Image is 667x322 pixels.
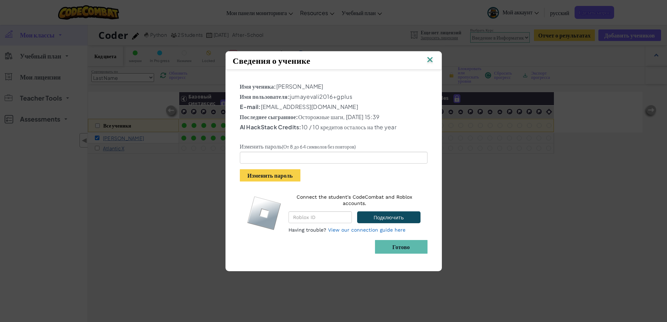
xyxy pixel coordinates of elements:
[240,93,290,100] b: Имя пользователя:
[328,227,405,233] a: View our connection guide here
[289,194,421,206] p: Connect the student's CodeCombat and Roblox accounts.
[240,123,301,131] b: AI HackStack Credits:
[240,103,428,111] p: [EMAIL_ADDRESS][DOMAIN_NAME]
[240,123,428,131] p: 10 / 10 кредитов осталось на the year
[392,243,410,251] b: Готово
[240,169,301,181] button: Изменить пароль
[240,82,428,91] p: [PERSON_NAME]
[282,144,356,150] small: (От 8 до 64 символов без повторов)
[240,93,428,101] p: jumayevali2016+gplus
[240,143,356,150] label: Изменить пароль
[240,113,298,121] b: Последнее сыгранное:
[240,113,428,121] p: Осторожные шаги, [DATE] 15:39
[240,103,261,110] b: E-mail:
[247,196,282,231] img: roblox-logo.svg
[375,240,428,254] button: Готово
[425,55,435,66] img: IconClose.svg
[240,83,276,90] b: Имя ученика:
[233,55,311,66] span: Сведения о ученике
[289,211,352,223] input: Roblox ID
[357,211,420,223] button: Подключить
[289,227,326,233] span: Having trouble?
